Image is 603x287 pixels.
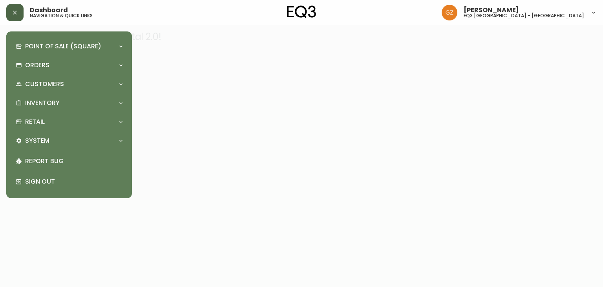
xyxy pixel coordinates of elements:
img: 78875dbee59462ec7ba26e296000f7de [442,5,457,20]
div: Customers [13,75,126,93]
div: Sign Out [13,171,126,192]
p: Inventory [25,99,60,107]
img: logo [287,6,316,18]
p: System [25,136,49,145]
h5: navigation & quick links [30,13,93,18]
p: Customers [25,80,64,88]
h5: eq3 [GEOGRAPHIC_DATA] - [GEOGRAPHIC_DATA] [464,13,584,18]
p: Sign Out [25,177,122,186]
div: System [13,132,126,149]
div: Retail [13,113,126,131]
div: Inventory [13,94,126,112]
p: Orders [25,61,49,70]
p: Report Bug [25,157,122,166]
div: Orders [13,57,126,74]
span: [PERSON_NAME] [464,7,519,13]
div: Report Bug [13,151,126,171]
span: Dashboard [30,7,68,13]
p: Retail [25,118,45,126]
div: Point of Sale (Square) [13,38,126,55]
p: Point of Sale (Square) [25,42,101,51]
